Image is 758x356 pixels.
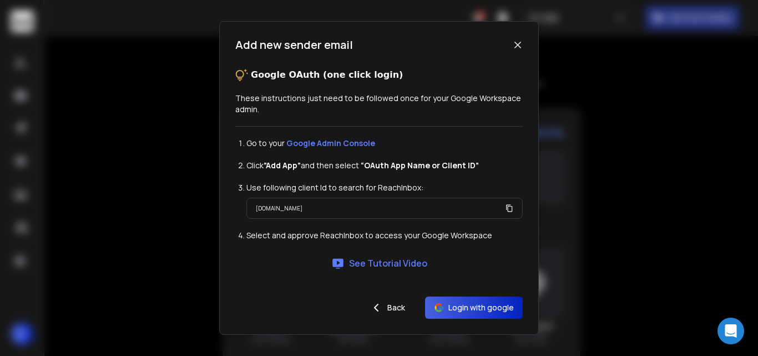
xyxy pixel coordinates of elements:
strong: ”Add App” [264,160,301,171]
p: Google OAuth (one click login) [251,68,403,82]
a: Google Admin Console [286,138,375,148]
li: Use following client Id to search for ReachInbox: [246,182,523,193]
li: Select and approve ReachInbox to access your Google Workspace [246,230,523,241]
a: See Tutorial Video [331,257,427,270]
button: Back [361,297,414,319]
h1: Add new sender email [235,37,353,53]
div: Open Intercom Messenger [717,318,744,344]
strong: “OAuth App Name or Client ID” [361,160,479,171]
p: [DOMAIN_NAME] [256,203,302,214]
li: Go to your [246,138,523,149]
li: Click and then select [246,160,523,171]
img: tips [235,68,249,82]
button: Login with google [425,297,523,319]
p: These instructions just need to be followed once for your Google Workspace admin. [235,93,523,115]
